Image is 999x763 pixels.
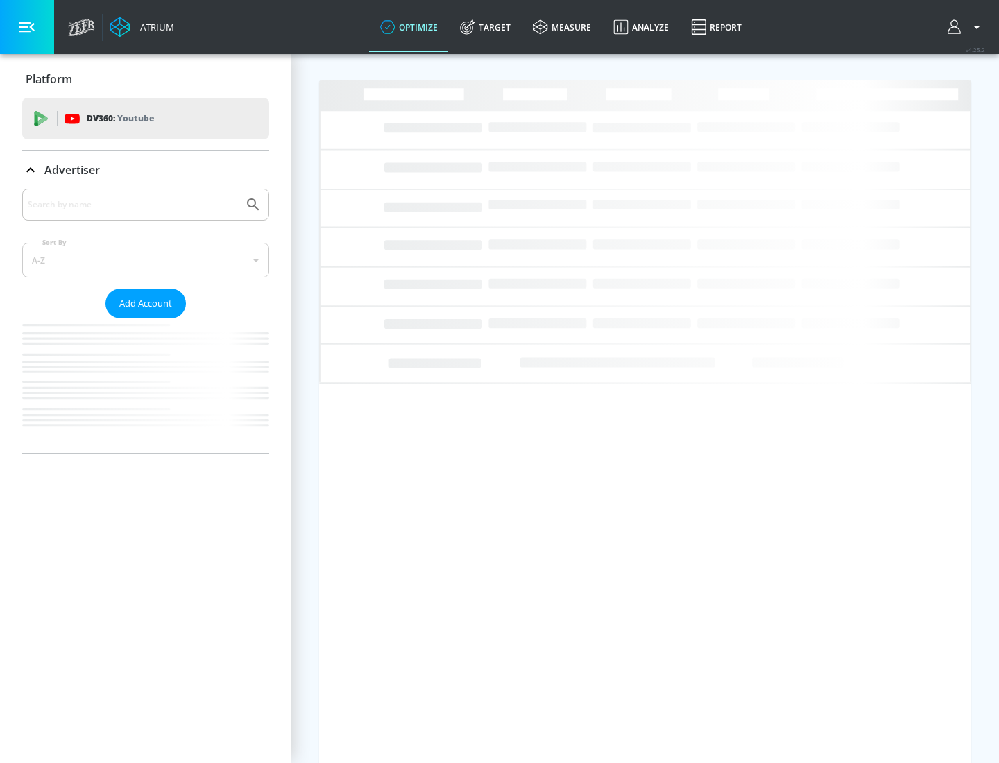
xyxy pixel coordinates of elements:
a: Report [680,2,753,52]
div: Advertiser [22,151,269,189]
div: DV360: Youtube [22,98,269,139]
div: A-Z [22,243,269,277]
nav: list of Advertiser [22,318,269,453]
div: Atrium [135,21,174,33]
span: v 4.25.2 [966,46,985,53]
span: Add Account [119,295,172,311]
a: Analyze [602,2,680,52]
div: Platform [22,60,269,98]
a: measure [522,2,602,52]
p: DV360: [87,111,154,126]
div: Advertiser [22,189,269,453]
p: Advertiser [44,162,100,178]
input: Search by name [28,196,238,214]
a: Target [449,2,522,52]
a: optimize [369,2,449,52]
p: Youtube [117,111,154,126]
button: Add Account [105,289,186,318]
p: Platform [26,71,72,87]
a: Atrium [110,17,174,37]
label: Sort By [40,238,69,247]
